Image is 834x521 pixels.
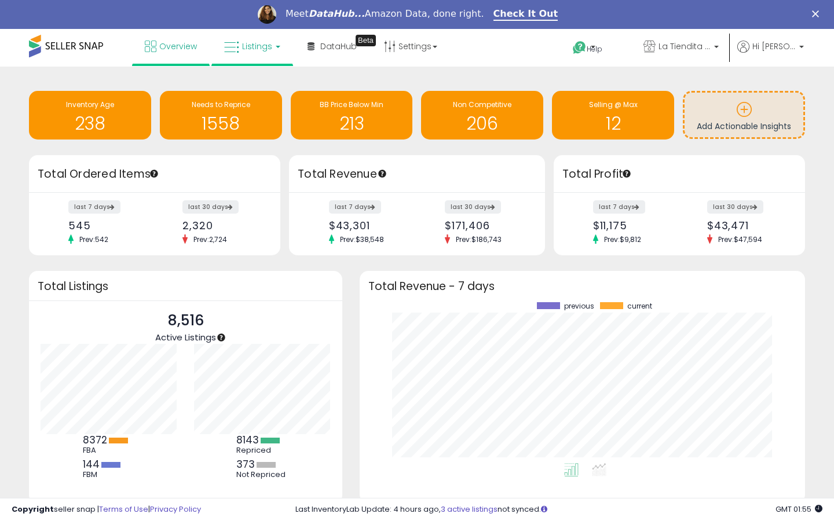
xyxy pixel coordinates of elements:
span: Help [587,44,602,54]
label: last 7 days [329,200,381,214]
div: Repriced [236,446,288,455]
a: Inventory Age 238 [29,91,151,140]
div: Tooltip anchor [149,168,159,179]
b: 8372 [83,433,107,447]
h3: Total Profit [562,166,796,182]
p: 8,516 [155,310,216,332]
span: Non Competitive [453,100,511,109]
strong: Copyright [12,504,54,515]
div: Tooltip anchor [356,35,376,46]
label: last 30 days [182,200,239,214]
div: $43,301 [329,219,408,232]
span: Prev: $38,548 [334,234,390,244]
h3: Total Revenue - 7 days [368,282,796,291]
span: 2025-10-10 01:55 GMT [776,504,822,515]
span: Add Actionable Insights [697,120,791,132]
a: Terms of Use [99,504,148,515]
a: Check It Out [493,8,558,21]
span: Prev: $47,594 [712,234,768,244]
h1: 238 [35,114,145,133]
a: Overview [136,29,206,64]
b: 144 [83,457,100,471]
span: Inventory Age [66,100,114,109]
img: Profile image for Georgie [258,5,276,24]
label: last 7 days [68,200,120,214]
span: DataHub [320,41,357,52]
h1: 1558 [166,114,276,133]
a: BB Price Below Min 213 [291,91,413,140]
b: 373 [236,457,255,471]
div: Close [812,10,824,17]
i: DataHub... [309,8,365,19]
a: Add Actionable Insights [685,93,803,137]
div: $43,471 [707,219,785,232]
span: La Tiendita Distributions [659,41,711,52]
h1: 206 [427,114,537,133]
span: Prev: $186,743 [450,234,507,244]
span: current [627,302,652,310]
span: Selling @ Max [589,100,638,109]
h1: 213 [297,114,407,133]
span: Active Listings [155,331,216,343]
a: Settings [375,29,446,64]
span: Prev: 542 [74,234,114,244]
b: 8143 [236,433,259,447]
div: 2,320 [182,219,260,232]
div: 545 [68,219,146,232]
h3: Total Ordered Items [38,166,272,182]
a: 3 active listings [441,504,498,515]
label: last 30 days [707,200,763,214]
span: Overview [159,41,197,52]
i: Click here to read more about un-synced listings. [541,505,547,513]
a: Privacy Policy [150,504,201,515]
a: Hi [PERSON_NAME] [737,41,804,67]
label: last 30 days [445,200,501,214]
span: BB Price Below Min [320,100,383,109]
div: FBM [83,470,135,479]
div: Not Repriced [236,470,288,479]
span: Prev: $9,812 [598,234,647,244]
a: Selling @ Max 12 [552,91,674,140]
a: Help [564,32,625,67]
h3: Total Revenue [298,166,536,182]
div: Tooltip anchor [621,168,632,179]
div: Last InventoryLab Update: 4 hours ago, not synced. [295,504,822,515]
span: Listings [242,41,272,52]
label: last 7 days [593,200,645,214]
span: previous [564,302,594,310]
span: Needs to Reprice [192,100,250,109]
a: La Tiendita Distributions [635,29,727,67]
div: $171,406 [445,219,524,232]
span: Hi [PERSON_NAME] [752,41,796,52]
div: Tooltip anchor [216,332,226,343]
a: Non Competitive 206 [421,91,543,140]
i: Get Help [572,41,587,55]
a: DataHub [299,29,365,64]
h1: 12 [558,114,668,133]
div: $11,175 [593,219,671,232]
div: FBA [83,446,135,455]
h3: Total Listings [38,282,334,291]
a: Listings [215,29,289,64]
div: seller snap | | [12,504,201,515]
span: Prev: 2,724 [188,234,233,244]
div: Tooltip anchor [377,168,387,179]
a: Needs to Reprice 1558 [160,91,282,140]
div: Meet Amazon Data, done right. [286,8,484,20]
